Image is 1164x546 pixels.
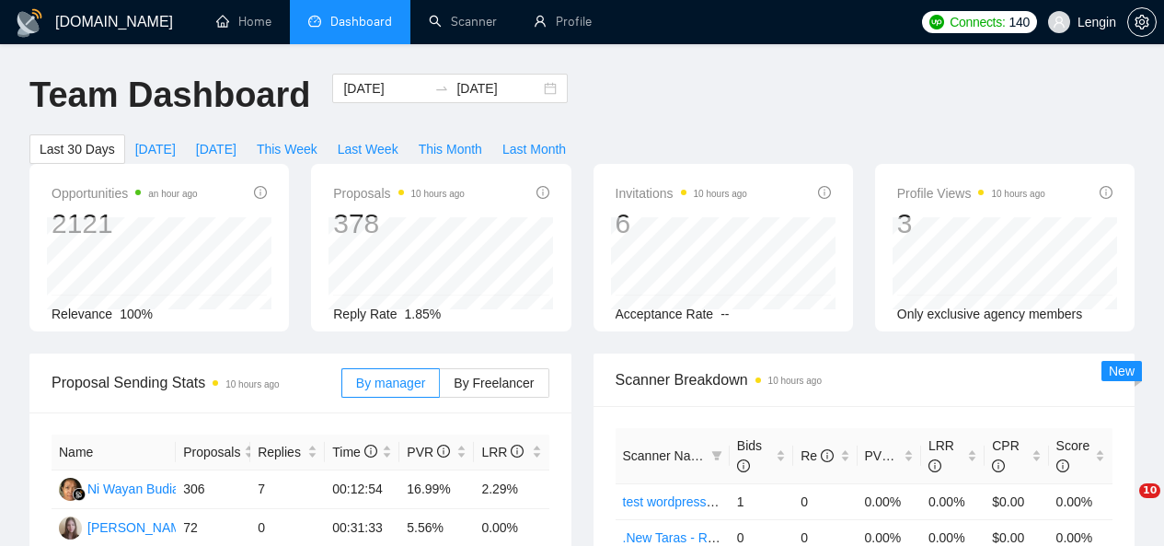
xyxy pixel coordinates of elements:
[52,435,176,470] th: Name
[333,182,465,204] span: Proposals
[492,134,576,164] button: Last Month
[333,307,397,321] span: Reply Rate
[325,470,399,509] td: 00:12:54
[59,517,82,540] img: NB
[405,307,442,321] span: 1.85%
[15,8,44,38] img: logo
[730,483,793,519] td: 1
[801,448,834,463] span: Re
[328,134,409,164] button: Last Week
[511,445,524,458] span: info-circle
[929,15,944,29] img: upwork-logo.png
[120,307,153,321] span: 100%
[1101,483,1146,528] iframe: Intercom live chat
[616,182,747,204] span: Invitations
[333,206,465,241] div: 378
[865,448,908,463] span: PVR
[928,459,941,472] span: info-circle
[148,189,197,199] time: an hour ago
[616,206,747,241] div: 6
[59,478,82,501] img: NW
[534,14,592,29] a: userProfile
[258,442,304,462] span: Replies
[125,134,186,164] button: [DATE]
[897,307,1083,321] span: Only exclusive agency members
[821,449,834,462] span: info-circle
[247,134,328,164] button: This Week
[52,182,198,204] span: Opportunities
[985,483,1048,519] td: $0.00
[928,438,954,473] span: LRR
[737,438,762,473] span: Bids
[356,376,425,390] span: By manager
[59,519,193,534] a: NB[PERSON_NAME]
[419,139,482,159] span: This Month
[737,459,750,472] span: info-circle
[29,74,310,117] h1: Team Dashboard
[616,368,1113,391] span: Scanner Breakdown
[135,139,176,159] span: [DATE]
[186,134,247,164] button: [DATE]
[768,376,822,386] time: 10 hours ago
[52,307,112,321] span: Relevance
[1053,16,1066,29] span: user
[250,470,325,509] td: 7
[694,189,747,199] time: 10 hours ago
[1100,186,1112,199] span: info-circle
[196,139,236,159] span: [DATE]
[1109,364,1135,378] span: New
[454,376,534,390] span: By Freelancer
[720,307,729,321] span: --
[1128,15,1156,29] span: setting
[921,483,985,519] td: 0.00%
[708,442,726,470] span: filter
[52,206,198,241] div: 2121
[991,189,1044,199] time: 10 hours ago
[897,206,1045,241] div: 3
[858,483,921,519] td: 0.00%
[407,445,450,459] span: PVR
[793,483,857,519] td: 0
[364,445,377,458] span: info-circle
[434,81,449,96] span: to
[950,12,1005,32] span: Connects:
[87,517,193,538] div: [PERSON_NAME]
[411,189,465,199] time: 10 hours ago
[623,448,709,463] span: Scanner Name
[992,438,1020,473] span: CPR
[502,139,566,159] span: Last Month
[456,78,540,99] input: End date
[474,470,548,509] td: 2.29%
[176,470,250,509] td: 306
[429,14,497,29] a: searchScanner
[897,182,1045,204] span: Profile Views
[536,186,549,199] span: info-circle
[332,445,376,459] span: Time
[250,435,325,470] th: Replies
[40,139,115,159] span: Last 30 Days
[73,488,86,501] img: gigradar-bm.png
[434,81,449,96] span: swap-right
[176,435,250,470] th: Proposals
[623,530,796,545] a: .New Taras - ReactJS/NextJS.
[409,134,492,164] button: This Month
[1056,459,1069,472] span: info-circle
[183,442,240,462] span: Proposals
[992,459,1005,472] span: info-circle
[616,307,714,321] span: Acceptance Rate
[1049,483,1112,519] td: 0.00%
[257,139,317,159] span: This Week
[1127,15,1157,29] a: setting
[87,479,190,499] div: Ni Wayan Budiarti
[437,445,450,458] span: info-circle
[399,470,474,509] td: 16.99%
[1008,12,1029,32] span: 140
[623,494,760,509] a: test wordpress+ai 08/10
[1056,438,1090,473] span: Score
[481,445,524,459] span: LRR
[1127,7,1157,37] button: setting
[254,186,267,199] span: info-circle
[52,371,341,394] span: Proposal Sending Stats
[1139,483,1160,498] span: 10
[216,14,271,29] a: homeHome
